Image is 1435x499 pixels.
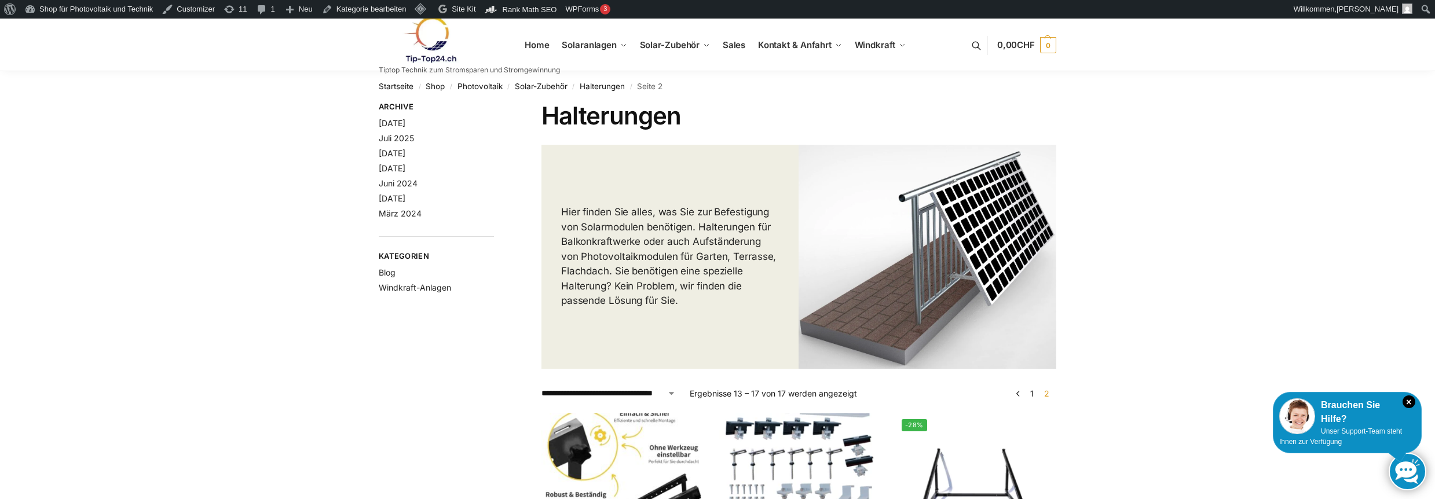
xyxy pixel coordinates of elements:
[379,267,396,277] a: Blog
[494,102,501,115] button: Close filters
[452,5,475,13] span: Site Kit
[1337,5,1399,13] span: [PERSON_NAME]
[625,82,637,91] span: /
[379,118,405,128] a: [DATE]
[640,39,700,50] span: Solar-Zubehör
[379,178,418,188] a: Juni 2024
[1403,395,1415,408] i: Schließen
[580,82,625,91] a: Halterungen
[379,71,1056,101] nav: Breadcrumb
[1279,427,1402,446] span: Unser Support-Team steht Ihnen zur Verfügung
[855,39,895,50] span: Windkraft
[1279,398,1315,434] img: Customer service
[1010,387,1056,399] nav: Produkt-Seitennummerierung
[758,39,832,50] span: Kontakt & Anfahrt
[568,82,580,91] span: /
[1014,387,1023,399] a: ←
[379,163,405,173] a: [DATE]
[379,67,560,74] p: Tiptop Technik zum Stromsparen und Stromgewinnung
[635,19,715,71] a: Solar-Zubehör
[557,19,632,71] a: Solaranlagen
[515,82,568,91] a: Solar-Zubehör
[541,387,676,399] select: Shop-Reihenfolge
[1027,388,1037,398] a: Seite 1
[997,39,1035,50] span: 0,00
[379,251,494,262] span: Kategorien
[445,82,457,91] span: /
[690,387,857,399] p: Ergebnisse 13 – 17 von 17 werden angezeigt
[379,208,422,218] a: März 2024
[379,148,405,158] a: [DATE]
[561,205,779,309] p: Hier finden Sie alles, was Sie zur Befestigung von Solarmodulen benötigen. Halterungen für Balkon...
[379,16,480,63] img: Solaranlagen, Speicheranlagen und Energiesparprodukte
[379,101,494,113] span: Archive
[850,19,910,71] a: Windkraft
[799,145,1056,369] img: Halterungen
[1041,388,1052,398] span: Seite 2
[379,133,414,143] a: Juli 2025
[1017,39,1035,50] span: CHF
[562,39,617,50] span: Solaranlagen
[1402,3,1412,14] img: Benutzerbild von Rupert Spoddig
[600,4,610,14] div: 3
[718,19,750,71] a: Sales
[379,82,413,91] a: Startseite
[503,5,557,14] span: Rank Math SEO
[997,28,1056,63] a: 0,00CHF 0
[457,82,503,91] a: Photovoltaik
[379,193,405,203] a: [DATE]
[503,82,515,91] span: /
[753,19,847,71] a: Kontakt & Anfahrt
[723,39,746,50] span: Sales
[1279,398,1415,426] div: Brauchen Sie Hilfe?
[426,82,445,91] a: Shop
[997,19,1056,72] nav: Cart contents
[1040,37,1056,53] span: 0
[541,101,1056,130] h1: Halterungen
[379,282,451,292] a: Windkraft-Anlagen
[413,82,426,91] span: /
